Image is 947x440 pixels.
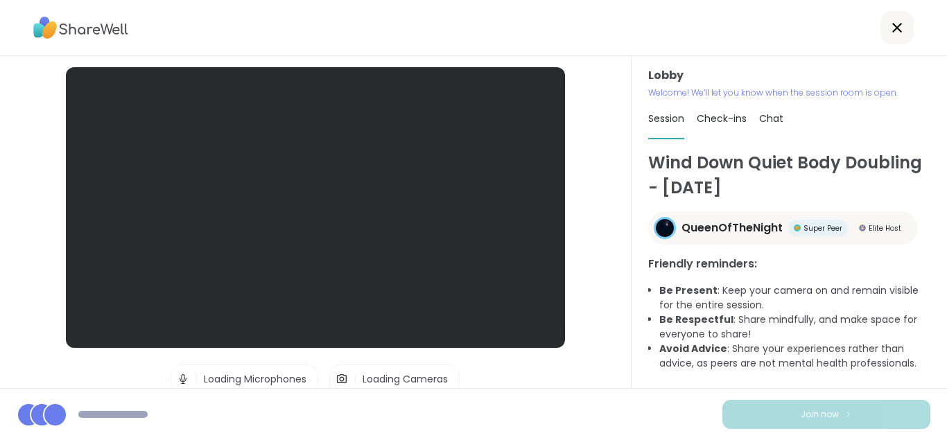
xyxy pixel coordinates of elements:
img: ShareWell Logomark [844,410,853,418]
span: Super Peer [803,223,842,234]
b: Be Present [659,283,718,297]
img: ShareWell Logo [33,12,128,44]
a: QueenOfTheNightQueenOfTheNightSuper PeerSuper PeerElite HostElite Host [648,211,918,245]
h3: Friendly reminders: [648,256,930,272]
h1: Wind Down Quiet Body Doubling - [DATE] [648,150,930,200]
li: : Share mindfully, and make space for everyone to share! [659,313,930,342]
span: Join now [801,408,839,421]
p: Welcome! We’ll let you know when the session room is open. [648,87,930,99]
b: Be Respectful [659,313,733,326]
span: | [354,365,357,393]
span: QueenOfTheNight [681,220,783,236]
span: Elite Host [869,223,901,234]
img: QueenOfTheNight [656,219,674,237]
h3: Lobby [648,67,930,84]
img: Elite Host [859,225,866,231]
li: : Share your experiences rather than advice, as peers are not mental health professionals. [659,342,930,371]
b: Avoid Advice [659,342,727,355]
span: | [195,365,198,393]
li: : Keep your camera on and remain visible for the entire session. [659,283,930,313]
span: Session [648,112,684,125]
span: Loading Cameras [363,372,448,386]
span: Check-ins [697,112,747,125]
img: Microphone [177,365,189,393]
button: Join now [722,400,930,429]
img: Super Peer [794,225,801,231]
img: Camera [336,365,348,393]
span: Loading Microphones [204,372,306,386]
span: Chat [759,112,783,125]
